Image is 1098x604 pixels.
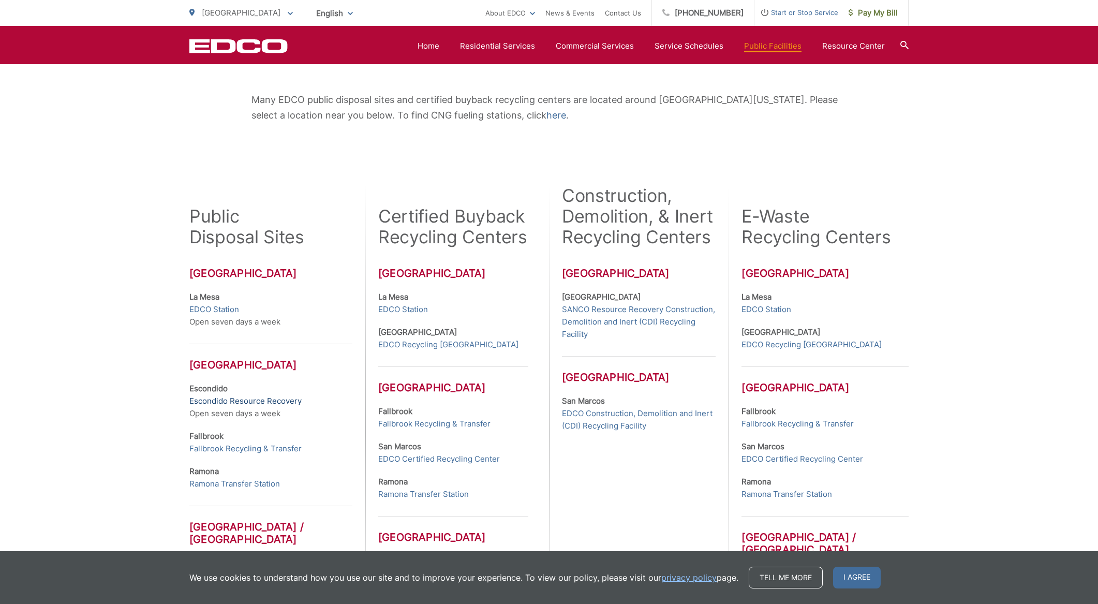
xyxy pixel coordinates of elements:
[562,303,716,341] a: SANCO Resource Recovery Construction, Demolition and Inert (CDI) Recycling Facility
[378,418,491,430] a: Fallbrook Recycling & Transfer
[546,108,566,123] a: here
[460,40,535,52] a: Residential Services
[378,406,412,416] strong: Fallbrook
[189,478,280,490] a: Ramona Transfer Station
[562,407,716,432] a: EDCO Construction, Demolition and Inert (CDI) Recycling Facility
[741,453,863,465] a: EDCO Certified Recycling Center
[849,7,898,19] span: Pay My Bill
[741,292,771,302] strong: La Mesa
[189,384,228,393] strong: Escondido
[562,267,716,279] h3: [GEOGRAPHIC_DATA]
[378,303,428,316] a: EDCO Station
[605,7,641,19] a: Contact Us
[189,303,239,316] a: EDCO Station
[189,344,352,371] h3: [GEOGRAPHIC_DATA]
[378,267,528,279] h3: [GEOGRAPHIC_DATA]
[556,40,634,52] a: Commercial Services
[189,443,302,455] a: Fallbrook Recycling & Transfer
[741,516,908,556] h3: [GEOGRAPHIC_DATA] / [GEOGRAPHIC_DATA]
[741,327,820,337] strong: [GEOGRAPHIC_DATA]
[661,571,717,584] a: privacy policy
[189,291,352,328] p: Open seven days a week
[189,431,224,441] strong: Fallbrook
[189,506,352,546] h3: [GEOGRAPHIC_DATA] / [GEOGRAPHIC_DATA]
[562,292,641,302] strong: [GEOGRAPHIC_DATA]
[378,441,421,451] strong: San Marcos
[378,488,469,500] a: Ramona Transfer Station
[189,395,302,407] a: Escondido Resource Recovery
[741,406,776,416] strong: Fallbrook
[189,466,219,476] strong: Ramona
[378,327,457,337] strong: [GEOGRAPHIC_DATA]
[378,292,408,302] strong: La Mesa
[378,366,528,394] h3: [GEOGRAPHIC_DATA]
[485,7,535,19] a: About EDCO
[251,94,838,121] span: Many EDCO public disposal sites and certified buyback recycling centers are located around [GEOGR...
[741,441,784,451] strong: San Marcos
[744,40,802,52] a: Public Facilities
[741,206,891,247] h2: E-Waste Recycling Centers
[562,396,605,406] strong: San Marcos
[741,303,791,316] a: EDCO Station
[189,382,352,420] p: Open seven days a week
[741,477,771,487] strong: Ramona
[562,356,716,384] h3: [GEOGRAPHIC_DATA]
[202,8,280,18] span: [GEOGRAPHIC_DATA]
[378,516,528,543] h3: [GEOGRAPHIC_DATA]
[418,40,439,52] a: Home
[189,292,219,302] strong: La Mesa
[378,338,518,351] a: EDCO Recycling [GEOGRAPHIC_DATA]
[189,571,738,584] p: We use cookies to understand how you use our site and to improve your experience. To view our pol...
[189,39,288,53] a: EDCD logo. Return to the homepage.
[545,7,595,19] a: News & Events
[378,206,528,247] h2: Certified Buyback Recycling Centers
[741,267,908,279] h3: [GEOGRAPHIC_DATA]
[189,206,304,247] h2: Public Disposal Sites
[741,488,832,500] a: Ramona Transfer Station
[308,4,361,22] span: English
[741,418,854,430] a: Fallbrook Recycling & Transfer
[189,267,352,279] h3: [GEOGRAPHIC_DATA]
[822,40,885,52] a: Resource Center
[833,567,881,588] span: I agree
[749,567,823,588] a: Tell me more
[378,477,408,487] strong: Ramona
[378,453,500,465] a: EDCO Certified Recycling Center
[741,338,882,351] a: EDCO Recycling [GEOGRAPHIC_DATA]
[655,40,723,52] a: Service Schedules
[741,366,908,394] h3: [GEOGRAPHIC_DATA]
[562,185,716,247] h2: Construction, Demolition, & Inert Recycling Centers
